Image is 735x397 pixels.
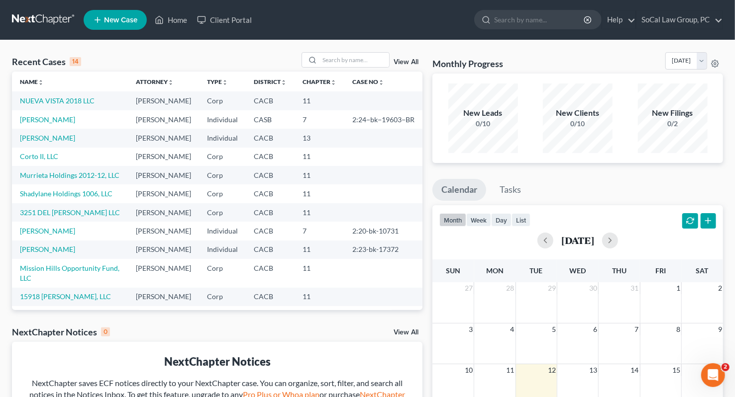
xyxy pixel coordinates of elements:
[281,79,287,85] i: unfold_more
[506,364,516,376] span: 11
[246,222,295,240] td: CACB
[344,240,422,259] td: 2:23-bk-17372
[20,78,44,85] a: Nameunfold_more
[199,91,246,110] td: Corp
[295,110,344,129] td: 7
[136,78,174,85] a: Attorneyunfold_more
[199,166,246,184] td: Corp
[494,10,585,29] input: Search by name...
[295,91,344,110] td: 11
[128,306,199,324] td: [PERSON_NAME]
[448,107,518,119] div: New Leads
[330,79,336,85] i: unfold_more
[12,326,110,338] div: NextChapter Notices
[344,110,422,129] td: 2:24−bk−19603−BR
[246,129,295,147] td: CACB
[675,323,681,335] span: 8
[246,306,295,324] td: CACB
[344,222,422,240] td: 2:20-bk-10731
[543,107,613,119] div: New Clients
[491,179,530,201] a: Tasks
[295,148,344,166] td: 11
[655,266,666,275] span: Fri
[506,282,516,294] span: 28
[464,364,474,376] span: 10
[468,323,474,335] span: 3
[394,59,419,66] a: View All
[20,96,95,105] a: NUEVA VISTA 2018 LLC
[561,235,594,245] h2: [DATE]
[543,119,613,129] div: 0/10
[295,222,344,240] td: 7
[295,129,344,147] td: 13
[20,152,58,160] a: Corto II, LLC
[547,282,557,294] span: 29
[246,240,295,259] td: CACB
[630,282,640,294] span: 31
[192,11,257,29] a: Client Portal
[70,57,81,66] div: 14
[547,364,557,376] span: 12
[20,189,112,198] a: Shadylane Holdings 1006, LLC
[20,354,415,369] div: NextChapter Notices
[717,282,723,294] span: 2
[486,266,504,275] span: Mon
[20,208,120,217] a: 3251 DEL [PERSON_NAME] LLC
[295,166,344,184] td: 11
[38,79,44,85] i: unfold_more
[295,288,344,306] td: 11
[588,364,598,376] span: 13
[128,222,199,240] td: [PERSON_NAME]
[466,213,491,227] button: week
[199,148,246,166] td: Corp
[636,11,723,29] a: SoCal Law Group, PC
[612,266,627,275] span: Thu
[319,53,389,67] input: Search by name...
[701,363,725,387] iframe: Intercom live chat
[551,323,557,335] span: 5
[199,240,246,259] td: Individual
[199,259,246,287] td: Corp
[168,79,174,85] i: unfold_more
[150,11,192,29] a: Home
[20,245,75,253] a: [PERSON_NAME]
[696,266,709,275] span: Sat
[128,288,199,306] td: [PERSON_NAME]
[675,282,681,294] span: 1
[246,148,295,166] td: CACB
[199,129,246,147] td: Individual
[638,119,708,129] div: 0/2
[101,327,110,336] div: 0
[295,240,344,259] td: 11
[20,134,75,142] a: [PERSON_NAME]
[717,323,723,335] span: 9
[20,292,111,301] a: 15918 [PERSON_NAME], LLC
[128,110,199,129] td: [PERSON_NAME]
[20,115,75,124] a: [PERSON_NAME]
[246,166,295,184] td: CACB
[104,16,137,24] span: New Case
[446,266,460,275] span: Sun
[246,203,295,222] td: CACB
[128,203,199,222] td: [PERSON_NAME]
[378,79,384,85] i: unfold_more
[12,56,81,68] div: Recent Cases
[295,203,344,222] td: 11
[128,259,199,287] td: [PERSON_NAME]
[128,184,199,203] td: [PERSON_NAME]
[246,184,295,203] td: CACB
[634,323,640,335] span: 7
[128,129,199,147] td: [PERSON_NAME]
[570,266,586,275] span: Wed
[530,266,543,275] span: Tue
[199,222,246,240] td: Individual
[671,364,681,376] span: 15
[128,166,199,184] td: [PERSON_NAME]
[246,288,295,306] td: CACB
[20,227,75,235] a: [PERSON_NAME]
[439,213,466,227] button: month
[199,110,246,129] td: Individual
[199,184,246,203] td: Corp
[254,78,287,85] a: Districtunfold_more
[128,240,199,259] td: [PERSON_NAME]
